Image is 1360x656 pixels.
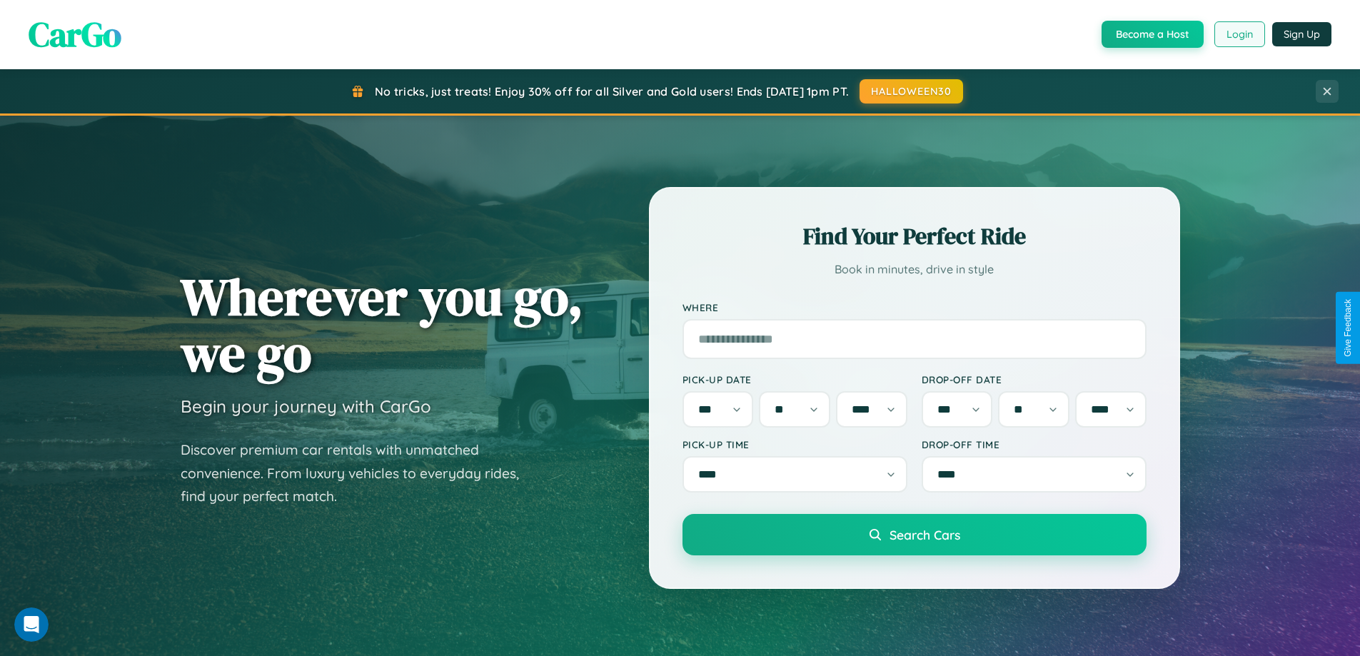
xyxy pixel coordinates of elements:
[375,84,849,99] span: No tricks, just treats! Enjoy 30% off for all Silver and Gold users! Ends [DATE] 1pm PT.
[181,438,538,508] p: Discover premium car rentals with unmatched convenience. From luxury vehicles to everyday rides, ...
[922,373,1147,385] label: Drop-off Date
[181,268,583,381] h1: Wherever you go, we go
[860,79,963,104] button: HALLOWEEN30
[1102,21,1204,48] button: Become a Host
[682,438,907,450] label: Pick-up Time
[1272,22,1331,46] button: Sign Up
[890,527,960,543] span: Search Cars
[682,301,1147,313] label: Where
[922,438,1147,450] label: Drop-off Time
[181,395,431,417] h3: Begin your journey with CarGo
[682,259,1147,280] p: Book in minutes, drive in style
[1343,299,1353,357] div: Give Feedback
[682,373,907,385] label: Pick-up Date
[14,607,49,642] iframe: Intercom live chat
[1214,21,1265,47] button: Login
[682,514,1147,555] button: Search Cars
[29,11,121,58] span: CarGo
[682,221,1147,252] h2: Find Your Perfect Ride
